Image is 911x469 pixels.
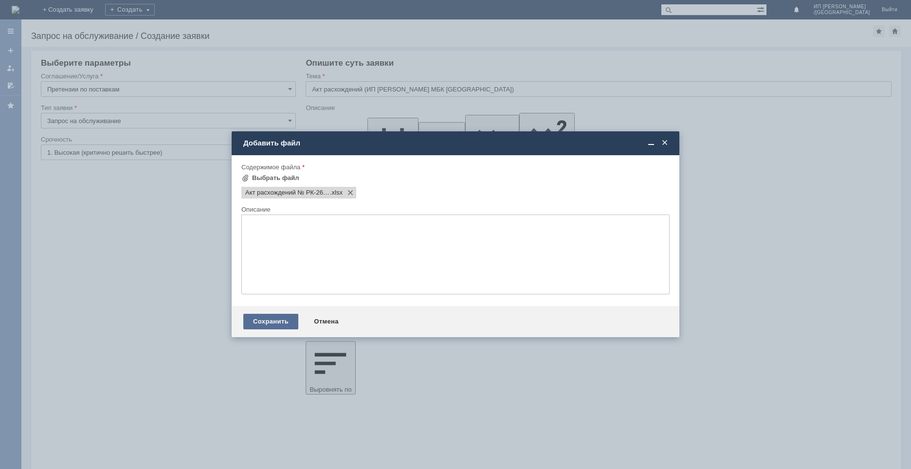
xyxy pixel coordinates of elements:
[243,139,670,147] div: Добавить файл
[330,189,343,197] span: Акт расхождений № РК-26 от 10.08.2025.xlsx
[4,35,127,51] span: Акт расхождений № 26 - Накладной № ФТТ2-9294
[241,164,668,170] div: Содержимое файла
[252,174,299,182] div: Выбрать файл
[4,4,135,35] span: здравствуйте! прошу взять в работу акты расхождений при поставке ИП [PERSON_NAME] (МБК [GEOGRAPHI...
[245,189,330,197] span: Акт расхождений № РК-26 от 10.08.2025.xlsx
[646,139,656,147] span: Свернуть (Ctrl + M)
[660,139,670,147] span: Закрыть
[241,206,668,213] div: Описание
